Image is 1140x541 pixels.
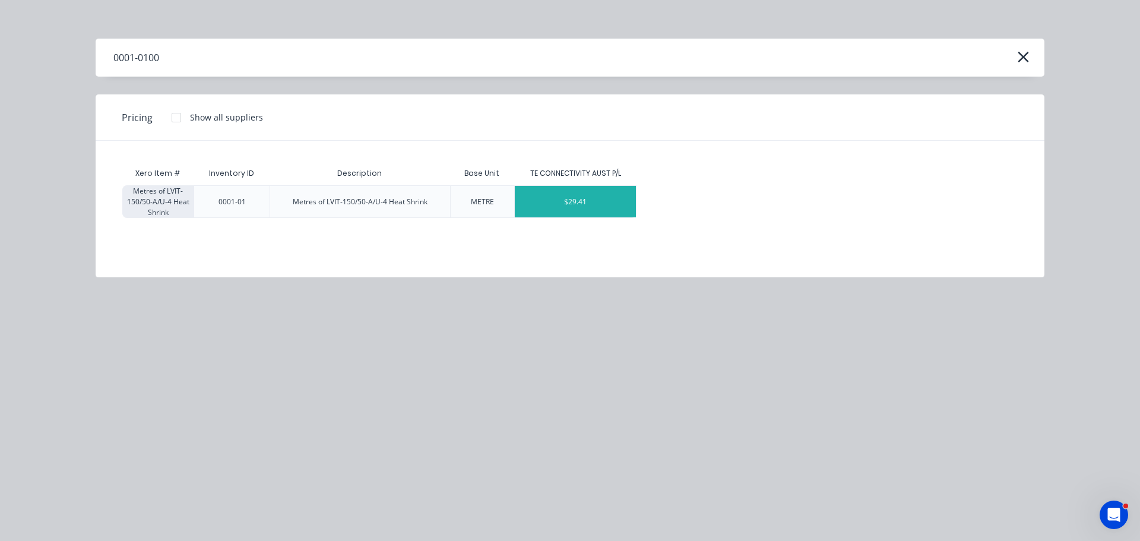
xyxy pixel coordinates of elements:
[293,197,427,207] div: Metres of LVIT-150/50-A/U-4 Heat Shrink
[218,197,246,207] div: 0001-01
[328,159,391,188] div: Description
[113,50,159,65] div: 0001-0100
[515,186,636,217] div: $29.41
[190,111,263,124] div: Show all suppliers
[530,168,621,179] div: TE CONNECTIVITY AUST P/L
[122,110,153,125] span: Pricing
[1100,501,1128,529] iframe: Intercom live chat
[199,159,264,188] div: Inventory ID
[471,197,494,207] div: METRE
[122,185,194,218] div: Metres of LVIT-150/50-A/U-4 Heat Shrink
[455,159,509,188] div: Base Unit
[122,162,194,185] div: Xero Item #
